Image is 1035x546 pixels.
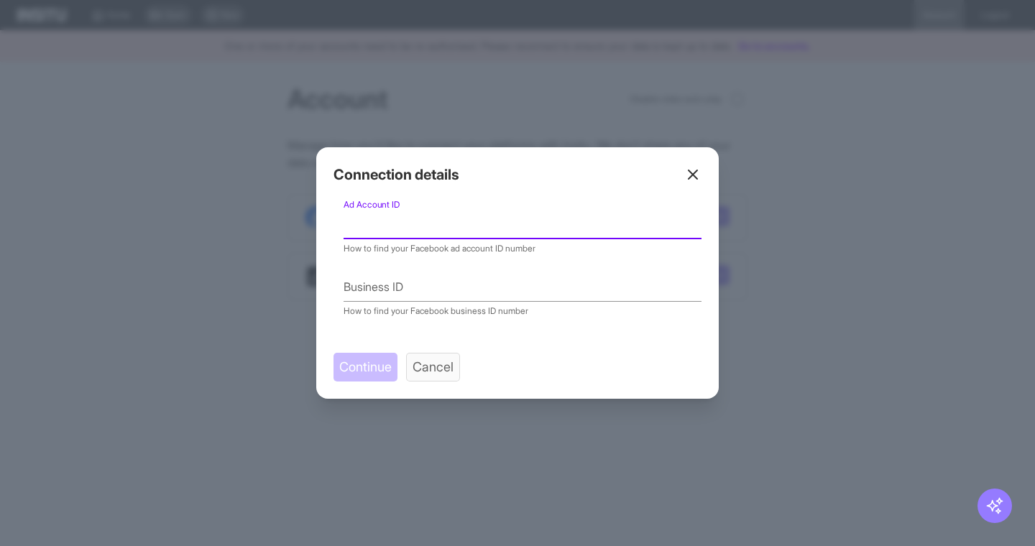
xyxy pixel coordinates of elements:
button: Continue [333,353,397,381]
span: You cannot perform this action [333,353,397,381]
a: How to find your Facebook ad account ID number [344,243,535,254]
span: Cancel [413,357,454,377]
a: How to find your Facebook business ID number [344,305,528,316]
button: Cancel [406,353,460,381]
h2: Connection details [333,165,459,185]
span: Continue [339,357,392,377]
label: Ad Account ID [344,198,400,210]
